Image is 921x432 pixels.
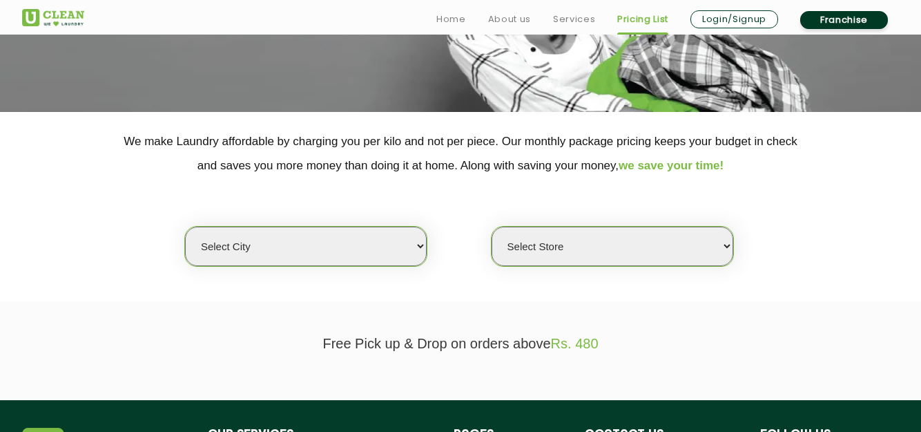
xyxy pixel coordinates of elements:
a: Pricing List [617,11,668,28]
span: Rs. 480 [551,336,599,351]
span: we save your time! [619,159,724,172]
a: Home [436,11,466,28]
a: Login/Signup [690,10,778,28]
p: We make Laundry affordable by charging you per kilo and not per piece. Our monthly package pricin... [22,129,899,178]
p: Free Pick up & Drop on orders above [22,336,899,352]
a: Services [553,11,595,28]
a: About us [488,11,531,28]
img: UClean Laundry and Dry Cleaning [22,9,84,26]
a: Franchise [800,11,888,29]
